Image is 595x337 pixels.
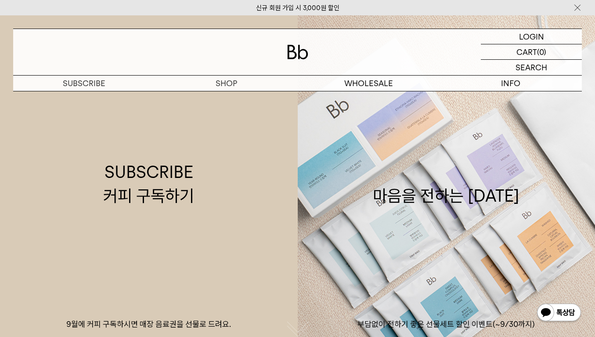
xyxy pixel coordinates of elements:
[287,45,308,59] img: 로고
[155,76,298,91] a: SHOP
[103,160,194,207] div: SUBSCRIBE 커피 구독하기
[536,303,582,324] img: 카카오톡 채널 1:1 채팅 버튼
[481,44,582,60] a: CART (0)
[519,29,544,44] p: LOGIN
[256,4,339,12] a: 신규 회원 가입 시 3,000원 할인
[481,29,582,44] a: LOGIN
[537,44,546,59] p: (0)
[516,44,537,59] p: CART
[373,160,519,207] div: 마음을 전하는 [DATE]
[516,60,547,75] p: SEARCH
[298,76,440,91] p: WHOLESALE
[440,76,582,91] p: INFO
[13,76,155,91] a: SUBSCRIBE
